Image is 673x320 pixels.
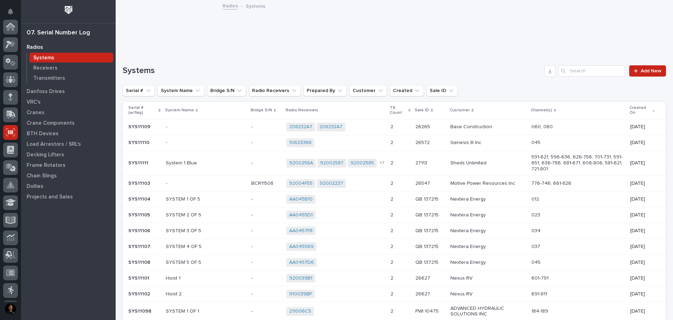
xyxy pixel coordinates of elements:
[3,302,18,316] button: users-avatar
[251,123,254,130] p: -
[9,8,18,20] div: Notifications
[641,68,661,73] span: Add New
[630,124,655,130] p: [DATE]
[123,207,666,223] tr: SYS11105SYS11105 SYSTEM 2 OF 5-- AA0455D1 22 QB 137215QB 137215 Nextera Energy023[DATE]
[27,152,64,158] p: Decking Lifters
[629,65,666,77] a: Add New
[630,275,655,281] p: [DATE]
[289,260,314,266] a: AA0457D6
[531,308,625,314] p: 184-189
[123,135,666,151] tr: SYS11110SYS11110 --- 10623368 22 2657226572 Genesis III Inc045[DATE]
[21,118,116,128] a: Crane Components
[166,291,246,297] p: Hoist 2
[531,106,552,114] p: Channel(s)
[123,255,666,270] tr: SYS11108SYS11108 SYSTEM 5 OF 5-- AA0457D6 22 QB 137215QB 137215 Nextera Energy045[DATE]
[128,138,151,146] p: SYS11110
[450,228,525,234] p: Nextera Energy
[450,306,525,318] p: ADVANCED HYDRAULIC SOLUTIONS INC
[21,42,116,52] a: Radios
[21,191,116,202] a: Projects and Sales
[390,179,395,187] p: 2
[531,154,625,172] p: 591-621, 596-636, 626-756, 701-731, 591-651, 636-786, 681-671, 606-806, 581-621, 721-801
[123,85,155,96] button: Serial #
[27,183,43,190] p: Dollies
[27,173,57,179] p: Chain Slings
[27,110,45,116] p: Cranes
[289,244,314,250] a: AA045569
[33,65,57,71] p: Receivers
[390,195,395,202] p: 2
[320,181,343,187] a: 92002237
[123,151,666,176] tr: SYS11111SYS11111 System 1 Blue-- 9200258A 92002587 92002585 +722 2711327113 Sheds Unlimited591-62...
[630,228,655,234] p: [DATE]
[415,242,440,250] p: QB 137215
[390,290,395,297] p: 2
[558,65,625,77] div: Search
[349,85,387,96] button: Customer
[630,212,655,218] p: [DATE]
[390,211,395,218] p: 2
[251,138,254,146] p: -
[630,196,655,202] p: [DATE]
[450,260,525,266] p: Nextera Energy
[289,181,313,187] a: 92004F55
[630,160,655,166] p: [DATE]
[251,106,272,114] p: Bridge S/N
[27,162,66,169] p: Frame Rotators
[320,160,344,166] a: 92002587
[390,159,395,166] p: 2
[21,128,116,139] a: BTH Devices
[531,260,625,266] p: 045
[128,195,152,202] p: SYS11104
[390,85,424,96] button: Created
[166,275,246,281] p: Hoist 1
[450,291,525,297] p: Nexus RV
[123,119,666,135] tr: SYS11109SYS11109 --- 208232A7 208232A7 22 2626526265 Base Construction060, 060[DATE]
[450,124,525,130] p: Base Construction
[21,181,116,191] a: Dollies
[33,55,54,61] p: Systems
[27,44,43,51] p: Radios
[289,196,313,202] a: AA045B10
[251,307,254,314] p: -
[3,4,18,19] button: Notifications
[128,242,152,250] p: SYS11107
[531,140,625,146] p: 045
[166,228,246,234] p: SYSTEM 3 OF 5
[531,291,625,297] p: 691-811
[289,275,312,281] a: 920039B1
[630,308,655,314] p: [DATE]
[128,227,152,234] p: SYS11106
[21,97,116,107] a: VRC's
[390,307,395,314] p: 2
[251,227,254,234] p: -
[166,124,246,130] p: -
[166,308,246,314] p: SYSTEM 1 OF 1
[123,239,666,255] tr: SYS11107SYS11107 SYSTEM 4 OF 5-- AA045569 22 QB 137215QB 137215 Nextera Energy037[DATE]
[630,260,655,266] p: [DATE]
[21,170,116,181] a: Chain Slings
[128,123,152,130] p: SYS11109
[128,307,153,314] p: SYS11098
[531,244,625,250] p: 037
[531,181,625,187] p: 776-746, 661-826
[62,4,75,17] img: Workspace Logo
[630,181,655,187] p: [DATE]
[450,181,525,187] p: Motive Power Resources Inc
[450,212,525,218] p: Nextera Energy
[251,195,254,202] p: -
[123,176,666,191] tr: SYS11103SYS11103 -BCR11508BCR11508 92004F55 92002237 22 2654726547 Motive Power Resources Inc776-...
[304,85,347,96] button: Prepared By
[123,223,666,239] tr: SYS11106SYS11106 SYSTEM 3 OF 5-- AA0457F8 22 QB 137215QB 137215 Nextera Energy034[DATE]
[123,286,666,302] tr: SYS11102SYS11102 Hoist 2-- 910039BF 22 2662726627 Nexus RV691-811[DATE]
[415,106,429,114] p: Sale ID
[415,159,429,166] p: 27113
[450,196,525,202] p: Nextera Energy
[166,212,246,218] p: SYSTEM 2 OF 5
[251,159,254,166] p: -
[415,290,431,297] p: 26627
[531,275,625,281] p: 601-791
[128,159,150,166] p: SYS11111
[123,66,542,76] h1: Systems
[128,290,151,297] p: SYS11102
